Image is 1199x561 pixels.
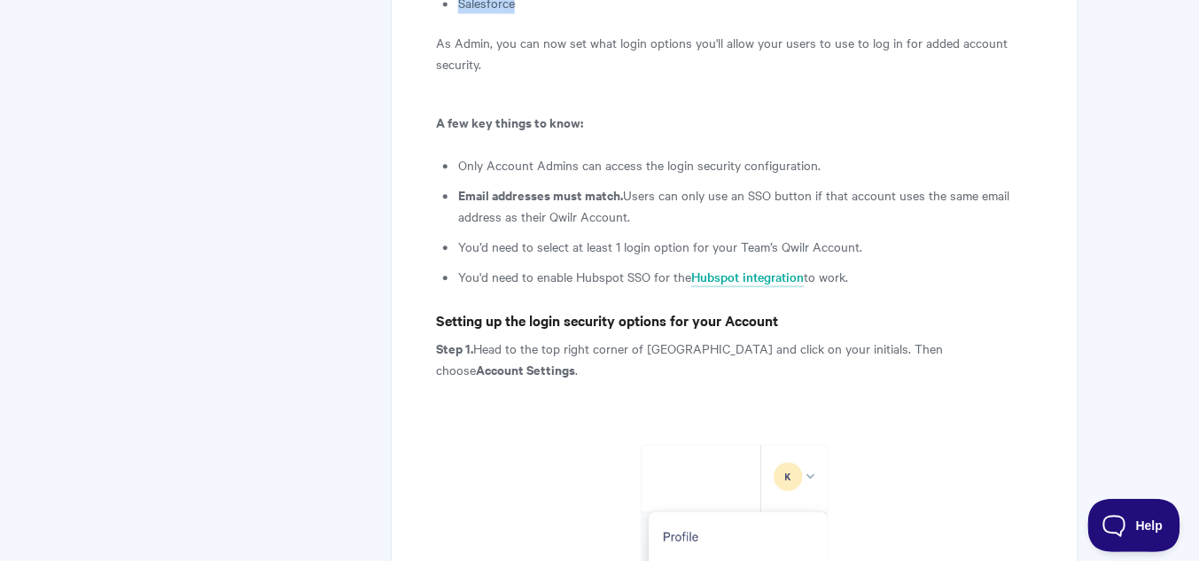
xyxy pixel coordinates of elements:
[458,266,1032,287] li: You'd need to enable Hubspot SSO for the to work.
[436,309,1032,331] h4: Setting up the login security options for your Account
[458,185,623,204] strong: Email addresses must match.
[436,338,1032,380] p: Head to the top right corner of [GEOGRAPHIC_DATA] and click on your initials. Then choose .
[436,113,583,131] strong: A few key things to know:
[436,339,473,357] strong: Step 1.
[458,184,1032,227] li: Users can only use an SSO button if that account uses the same email address as their Qwilr Account.
[458,236,1032,257] li: You’d need to select at least 1 login option for your Team’s Qwilr Account.
[436,32,1032,74] p: As Admin, you can now set what login options you'll allow your users to use to log in for added a...
[476,360,575,378] strong: Account Settings
[458,154,1032,175] li: Only Account Admins can access the login security configuration.
[1088,499,1181,552] iframe: Toggle Customer Support
[691,268,804,287] a: Hubspot integration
